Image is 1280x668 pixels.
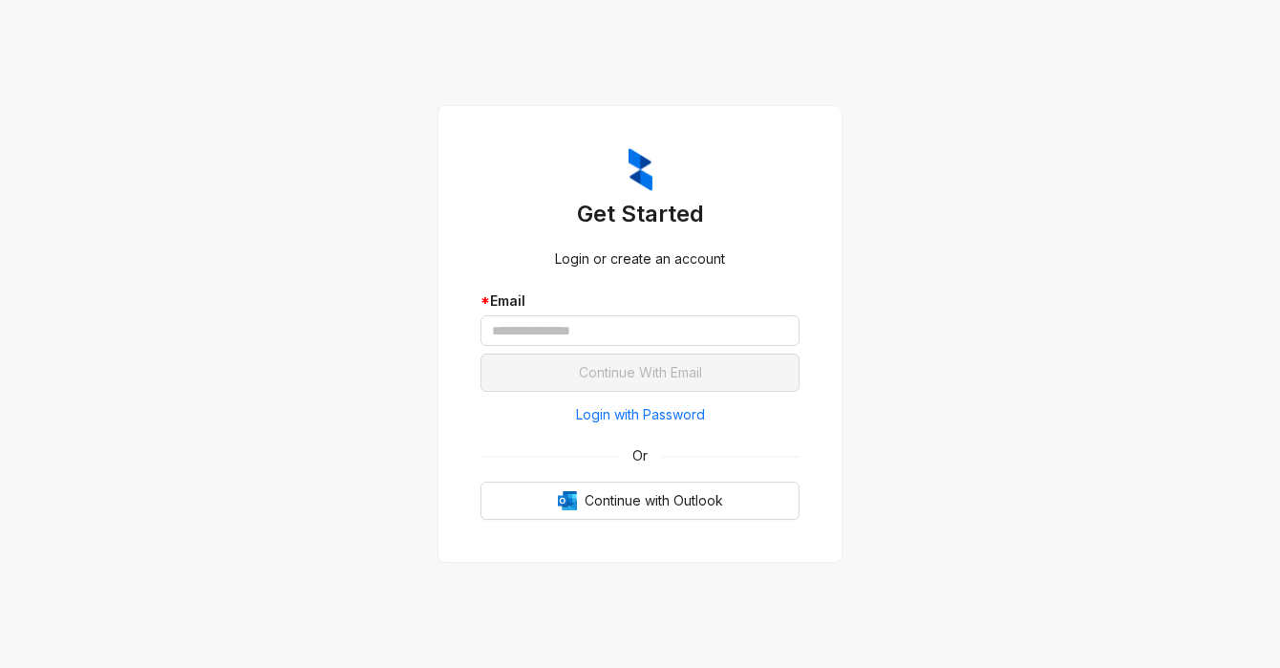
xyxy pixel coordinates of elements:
span: Continue with Outlook [585,490,723,511]
button: Continue With Email [480,354,800,392]
button: Login with Password [480,399,800,430]
div: Login or create an account [480,248,800,269]
img: Outlook [558,491,577,510]
span: Or [619,445,661,466]
h3: Get Started [480,199,800,229]
button: OutlookContinue with Outlook [480,482,800,520]
div: Email [480,291,800,312]
img: ZumaIcon [629,148,652,192]
span: Login with Password [576,404,705,425]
